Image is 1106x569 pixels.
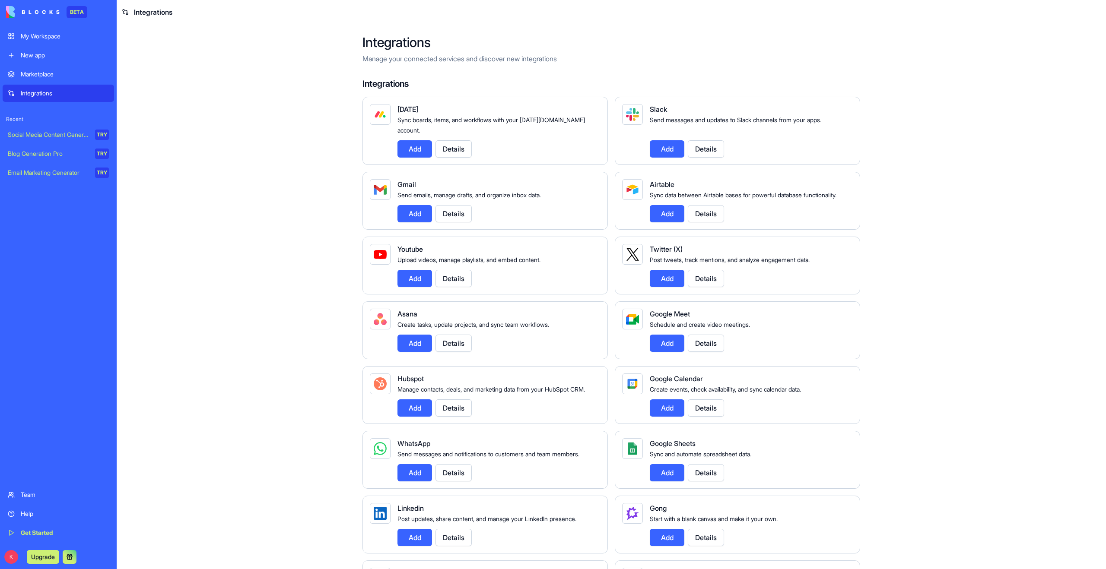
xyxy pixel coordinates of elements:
[397,116,585,134] span: Sync boards, items, and workflows with your [DATE][DOMAIN_NAME] account.
[362,78,860,90] h4: Integrations
[650,464,684,481] button: Add
[3,505,114,522] a: Help
[397,245,423,253] span: Youtube
[688,464,724,481] button: Details
[397,450,579,458] span: Send messages and notifications to customers and team members.
[397,105,418,114] span: [DATE]
[650,245,683,253] span: Twitter (X)
[688,529,724,546] button: Details
[397,386,585,393] span: Manage contacts, deals, and marketing data from your HubSpot CRM.
[397,399,432,417] button: Add
[21,51,109,60] div: New app
[95,149,109,159] div: TRY
[362,54,860,64] p: Manage your connected services and discover new integrations
[650,140,684,158] button: Add
[688,270,724,287] button: Details
[397,191,541,199] span: Send emails, manage drafts, and organize inbox data.
[650,270,684,287] button: Add
[650,205,684,222] button: Add
[3,145,114,162] a: Blog Generation ProTRY
[397,464,432,481] button: Add
[650,439,696,448] span: Google Sheets
[95,130,109,140] div: TRY
[650,256,810,263] span: Post tweets, track mentions, and analyze engagement data.
[688,205,724,222] button: Details
[650,399,684,417] button: Add
[3,164,114,181] a: Email Marketing GeneratorTRY
[134,7,172,17] span: Integrations
[397,515,576,522] span: Post updates, share content, and manage your LinkedIn presence.
[3,85,114,102] a: Integrations
[688,335,724,352] button: Details
[650,450,751,458] span: Sync and automate spreadsheet data.
[397,504,424,512] span: Linkedin
[3,116,114,123] span: Recent
[3,524,114,541] a: Get Started
[8,149,89,158] div: Blog Generation Pro
[435,205,472,222] button: Details
[27,550,59,564] button: Upgrade
[397,256,540,263] span: Upload videos, manage playlists, and embed content.
[688,399,724,417] button: Details
[688,140,724,158] button: Details
[650,191,836,199] span: Sync data between Airtable bases for powerful database functionality.
[397,140,432,158] button: Add
[650,386,801,393] span: Create events, check availability, and sync calendar data.
[3,486,114,503] a: Team
[650,116,821,123] span: Send messages and updates to Slack channels from your apps.
[650,515,778,522] span: Start with a blank canvas and make it your own.
[650,504,667,512] span: Gong
[67,6,87,18] div: BETA
[397,529,432,546] button: Add
[650,374,703,383] span: Google Calendar
[435,399,472,417] button: Details
[397,180,416,189] span: Gmail
[435,529,472,546] button: Details
[435,464,472,481] button: Details
[6,6,87,18] a: BETA
[362,35,860,50] h2: Integrations
[27,552,59,561] a: Upgrade
[3,66,114,83] a: Marketplace
[8,168,89,177] div: Email Marketing Generator
[95,168,109,178] div: TRY
[650,529,684,546] button: Add
[435,270,472,287] button: Details
[650,105,667,114] span: Slack
[397,335,432,352] button: Add
[21,32,109,41] div: My Workspace
[21,509,109,518] div: Help
[397,270,432,287] button: Add
[650,180,674,189] span: Airtable
[21,70,109,79] div: Marketplace
[3,28,114,45] a: My Workspace
[21,528,109,537] div: Get Started
[397,205,432,222] button: Add
[21,89,109,98] div: Integrations
[397,310,417,318] span: Asana
[650,310,690,318] span: Google Meet
[21,490,109,499] div: Team
[435,335,472,352] button: Details
[4,550,18,564] span: K
[397,321,549,328] span: Create tasks, update projects, and sync team workflows.
[397,374,424,383] span: Hubspot
[397,439,430,448] span: WhatsApp
[650,335,684,352] button: Add
[3,126,114,143] a: Social Media Content GeneratorTRY
[8,130,89,139] div: Social Media Content Generator
[650,321,750,328] span: Schedule and create video meetings.
[3,47,114,64] a: New app
[6,6,60,18] img: logo
[435,140,472,158] button: Details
